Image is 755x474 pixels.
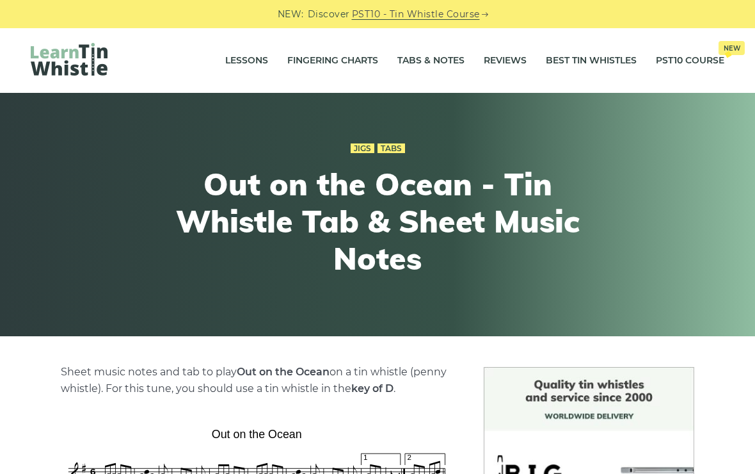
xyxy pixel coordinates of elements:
h1: Out on the Ocean - Tin Whistle Tab & Sheet Music Notes [142,166,613,277]
a: Jigs [351,143,374,154]
img: LearnTinWhistle.com [31,43,107,76]
a: Reviews [484,45,527,77]
a: Tabs [377,143,405,154]
span: New [719,41,745,55]
a: PST10 CourseNew [656,45,724,77]
p: Sheet music notes and tab to play on a tin whistle (penny whistle). For this tune, you should use... [61,364,452,397]
a: Fingering Charts [287,45,378,77]
strong: key of D [351,382,393,395]
a: Best Tin Whistles [546,45,637,77]
a: Tabs & Notes [397,45,465,77]
strong: Out on the Ocean [237,366,330,378]
a: Lessons [225,45,268,77]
